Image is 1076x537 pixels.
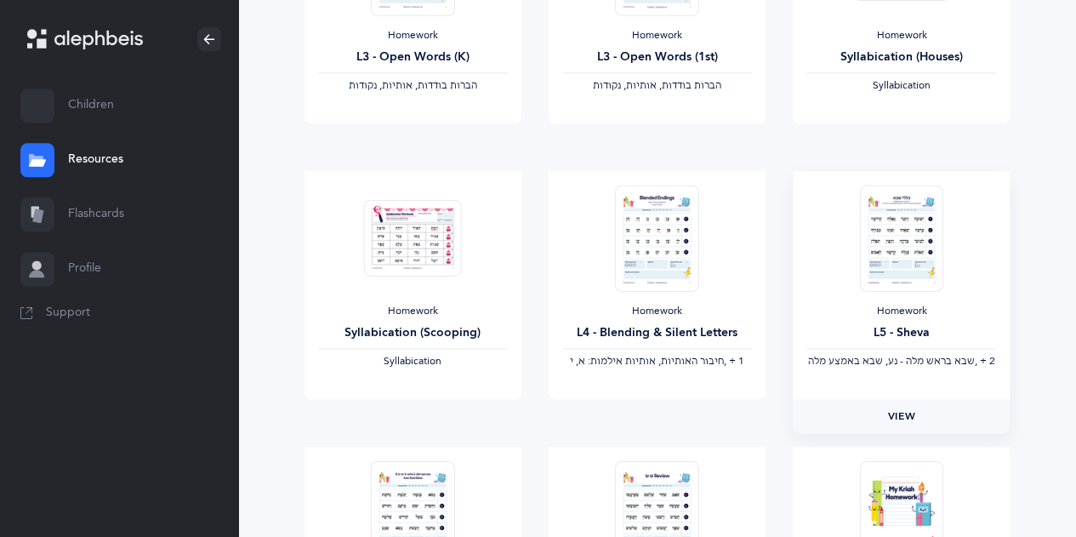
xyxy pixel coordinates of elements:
img: Homework_L4_BlendingAndSilentLetters_R_EN_thumbnail_1731217887.png [615,185,698,291]
span: ‫שבא בראש מלה - נע, שבא באמצע מלה‬ [808,355,975,367]
div: Homework [806,305,996,318]
div: L5 - Sheva [806,324,996,342]
div: Homework [562,29,752,43]
img: Homework_Syllabication-EN_Red_Scooping_EN_thumbnail_1724301177.png [364,199,462,277]
div: Homework [806,29,996,43]
span: ‫הברות בודדות, אותיות, נקודות‬ [349,79,477,91]
span: Support [46,305,90,322]
div: L4 - Blending & Silent Letters [562,324,752,342]
div: Homework [318,29,508,43]
div: Syllabication [806,79,996,93]
div: L3 - Open Words (K) [318,49,508,66]
div: Syllabication [318,355,508,368]
span: ‫הברות בודדות, אותיות, נקודות‬ [593,79,721,91]
div: ‪, + 1‬ [562,355,752,368]
div: Homework [318,305,508,318]
div: L3 - Open Words (1st) [562,49,752,66]
div: Homework [562,305,752,318]
span: View [888,408,915,424]
div: Syllabication (Houses) [806,49,996,66]
img: Homework_L5_Sheva_R_EN_thumbnail_1754305392.png [860,185,943,291]
a: View [793,399,1010,433]
span: ‫חיבור האותיות, אותיות אילמות: א, י‬ [570,355,724,367]
div: Syllabication (Scooping) [318,324,508,342]
div: ‪, + 2‬ [806,355,996,368]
